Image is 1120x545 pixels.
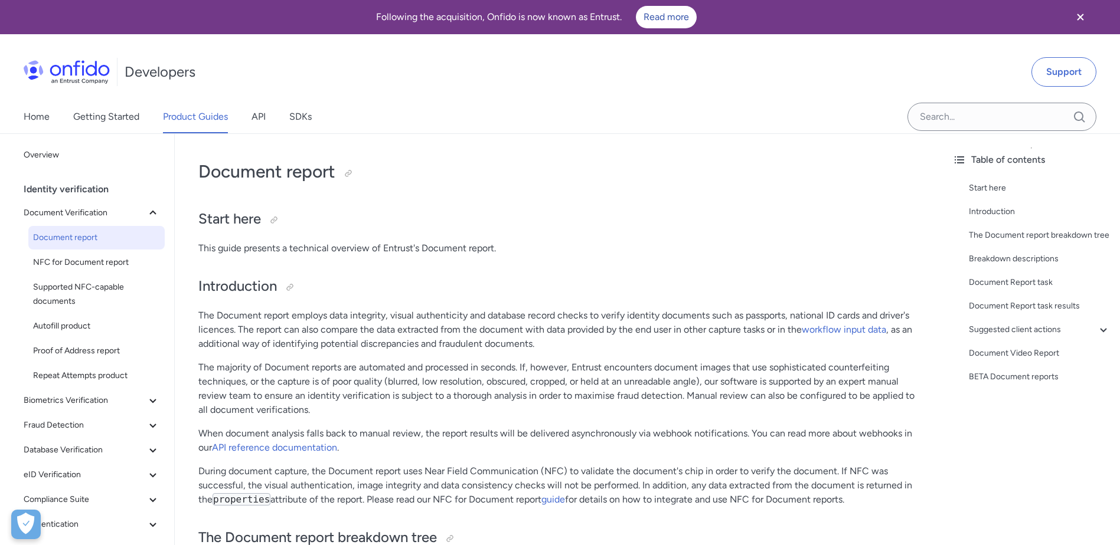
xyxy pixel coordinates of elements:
a: Document report [28,226,165,249]
a: Read more [636,6,697,28]
span: Autofill product [33,319,160,333]
a: Document Report task [969,275,1111,290]
a: BETA Document reports [969,370,1111,384]
h1: Developers [125,63,195,81]
button: Open Preferences [11,510,41,539]
p: This guide presents a technical overview of Entrust's Document report. [198,241,919,255]
p: When document analysis falls back to manual review, the report results will be delivered asynchro... [198,426,919,455]
a: NFC for Document report [28,251,165,274]
a: Proof of Address report [28,339,165,363]
a: Home [24,100,50,133]
span: Repeat Attempts product [33,369,160,383]
a: Document Video Report [969,346,1111,360]
a: workflow input data [802,324,886,335]
a: Breakdown descriptions [969,252,1111,266]
span: NFC for Document report [33,255,160,270]
div: Cookie Preferences [11,510,41,539]
span: eID Verification [24,468,146,482]
p: The majority of Document reports are automated and processed in seconds. If, however, Entrust enc... [198,360,919,417]
button: Fraud Detection [19,413,165,437]
button: Authentication [19,513,165,536]
a: Document Report task results [969,299,1111,313]
a: Suggested client actions [969,323,1111,337]
code: properties [213,493,270,505]
a: Introduction [969,205,1111,219]
a: Autofill product [28,314,165,338]
span: Document Verification [24,206,146,220]
button: Compliance Suite [19,488,165,511]
a: API [252,100,266,133]
a: Supported NFC-capable documents [28,275,165,313]
svg: Close banner [1073,10,1088,24]
h2: Start here [198,209,919,229]
button: Biometrics Verification [19,389,165,412]
h1: Document report [198,160,919,183]
a: The Document report breakdown tree [969,228,1111,242]
a: guide [541,494,565,505]
h2: Introduction [198,277,919,297]
span: Document report [33,231,160,245]
a: Overview [19,143,165,167]
p: The Document report employs data integrity, visual authenticity and database record checks to ver... [198,308,919,351]
p: During document capture, the Document report uses Near Field Communication (NFC) to validate the ... [198,464,919,507]
button: Document Verification [19,201,165,225]
a: Repeat Attempts product [28,364,165,388]
span: Supported NFC-capable documents [33,280,160,308]
div: Table of contents [952,153,1111,167]
span: Fraud Detection [24,418,146,432]
a: Product Guides [163,100,228,133]
div: Identity verification [24,178,169,201]
a: Support [1031,57,1096,87]
span: Overview [24,148,160,162]
img: Onfido Logo [24,60,110,84]
button: Database Verification [19,438,165,462]
span: Database Verification [24,443,146,457]
input: Onfido search input field [907,103,1096,131]
div: Following the acquisition, Onfido is now known as Entrust. [14,6,1059,28]
span: Authentication [24,517,146,531]
a: SDKs [289,100,312,133]
a: API reference documentation [212,442,337,453]
span: Compliance Suite [24,493,146,507]
span: Biometrics Verification [24,393,146,408]
button: Close banner [1059,2,1102,32]
a: Getting Started [73,100,139,133]
span: Proof of Address report [33,344,160,358]
button: eID Verification [19,463,165,487]
a: Start here [969,181,1111,195]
